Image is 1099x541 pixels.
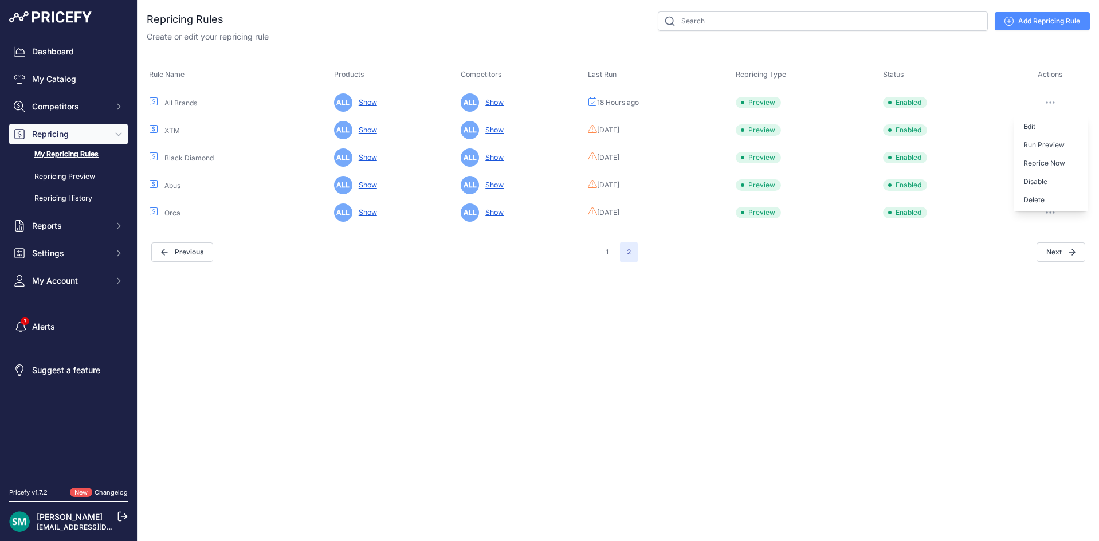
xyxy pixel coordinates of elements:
[354,126,377,134] a: Show
[481,153,504,162] a: Show
[883,179,927,191] span: Enabled
[32,128,107,140] span: Repricing
[9,124,128,144] button: Repricing
[883,124,927,136] span: Enabled
[32,101,107,112] span: Competitors
[461,148,479,167] span: ALL
[461,70,502,79] span: Competitors
[461,121,479,139] span: ALL
[334,70,364,79] span: Products
[9,167,128,187] a: Repricing Preview
[620,242,638,262] span: 2
[1014,154,1088,173] button: Reprice Now
[736,207,781,218] span: Preview
[9,270,128,291] button: My Account
[599,242,615,262] button: Go to page 1
[995,12,1090,30] a: Add Repricing Rule
[147,31,269,42] p: Create or edit your repricing rule
[149,70,185,79] span: Rule Name
[597,153,619,162] span: [DATE]
[9,189,128,209] a: Repricing History
[9,11,92,23] img: Pricefy Logo
[461,93,479,112] span: ALL
[9,96,128,117] button: Competitors
[32,248,107,259] span: Settings
[164,99,197,107] a: All Brands
[461,203,479,222] span: ALL
[164,154,214,162] a: Black Diamond
[9,41,128,62] a: Dashboard
[334,176,352,194] span: ALL
[70,488,92,497] span: New
[334,93,352,112] span: ALL
[354,98,377,107] a: Show
[1014,191,1088,209] button: Delete
[9,488,48,497] div: Pricefy v1.7.2
[334,203,352,222] span: ALL
[481,126,504,134] a: Show
[147,11,223,28] h2: Repricing Rules
[1014,173,1088,191] button: Disable
[164,181,180,190] a: Abus
[9,316,128,337] a: Alerts
[481,98,504,107] a: Show
[1014,136,1088,154] button: Run Preview
[354,153,377,162] a: Show
[736,124,781,136] span: Preview
[37,512,103,522] a: [PERSON_NAME]
[9,69,128,89] a: My Catalog
[461,176,479,194] span: ALL
[588,70,617,79] span: Last Run
[95,488,128,496] a: Changelog
[151,242,213,262] button: Previous
[883,152,927,163] span: Enabled
[883,70,904,79] span: Status
[354,181,377,189] a: Show
[1038,70,1063,79] span: Actions
[32,275,107,287] span: My Account
[597,98,639,107] span: 18 Hours ago
[9,243,128,264] button: Settings
[736,152,781,163] span: Preview
[164,209,180,217] a: Orca
[9,41,128,474] nav: Sidebar
[736,70,786,79] span: Repricing Type
[334,121,352,139] span: ALL
[9,144,128,164] a: My Repricing Rules
[32,220,107,232] span: Reports
[37,523,156,531] a: [EMAIL_ADDRESS][DOMAIN_NAME]
[883,207,927,218] span: Enabled
[597,181,619,190] span: [DATE]
[1014,117,1088,136] a: Edit
[164,126,180,135] a: XTM
[354,208,377,217] a: Show
[597,126,619,135] span: [DATE]
[481,181,504,189] a: Show
[9,360,128,381] a: Suggest a feature
[334,148,352,167] span: ALL
[597,208,619,217] span: [DATE]
[736,97,781,108] span: Preview
[736,179,781,191] span: Preview
[1037,242,1085,262] span: Next
[883,97,927,108] span: Enabled
[658,11,988,31] input: Search
[481,208,504,217] a: Show
[9,215,128,236] button: Reports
